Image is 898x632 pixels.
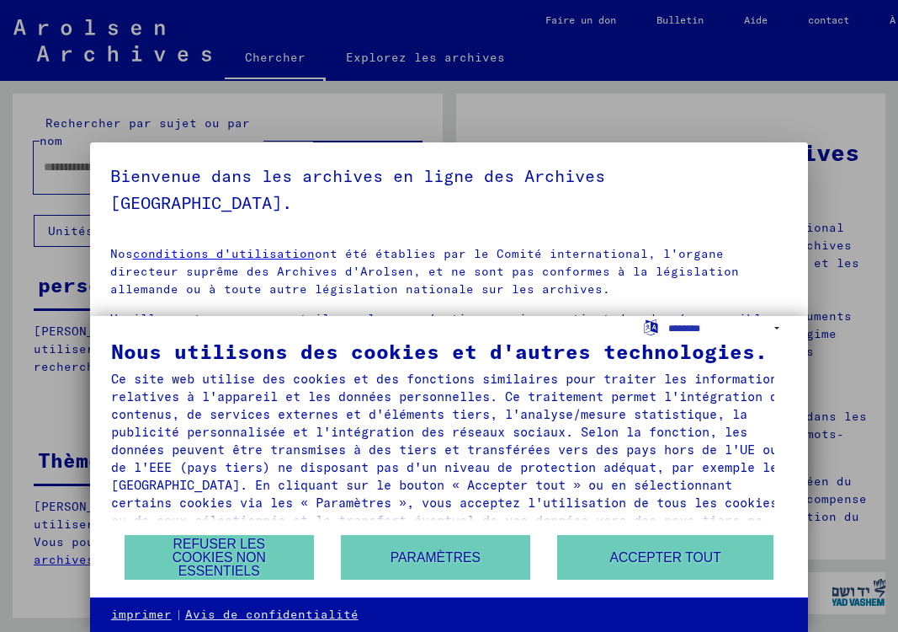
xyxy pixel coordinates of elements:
label: Sélectionnez la langue [642,319,660,335]
font: Ce site web utilise des cookies et des fonctions similaires pour traiter les informations relativ... [111,371,785,546]
font: Refuser les cookies non essentiels [173,537,266,578]
a: conditions d'utilisation [133,246,315,261]
font: Bienvenue dans les archives en ligne des Archives [GEOGRAPHIC_DATA]. [110,165,605,213]
font: Paramètres [391,550,481,565]
font: Nous utilisons des cookies et d'autres technologies. [111,339,768,364]
select: Sélectionnez la langue [668,316,787,340]
font: ont été établies par le Comité international, l'organe directeur suprême des Archives d'Arolsen, ... [110,246,739,297]
font: Veuillez noter que ce portail sur les persécutions nazies contient des données sensibles sur des ... [110,311,784,432]
font: imprimer [111,607,172,622]
font: Avis de confidentialité [185,607,359,622]
font: Accepter tout [609,550,720,565]
font: Nos [110,246,133,261]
